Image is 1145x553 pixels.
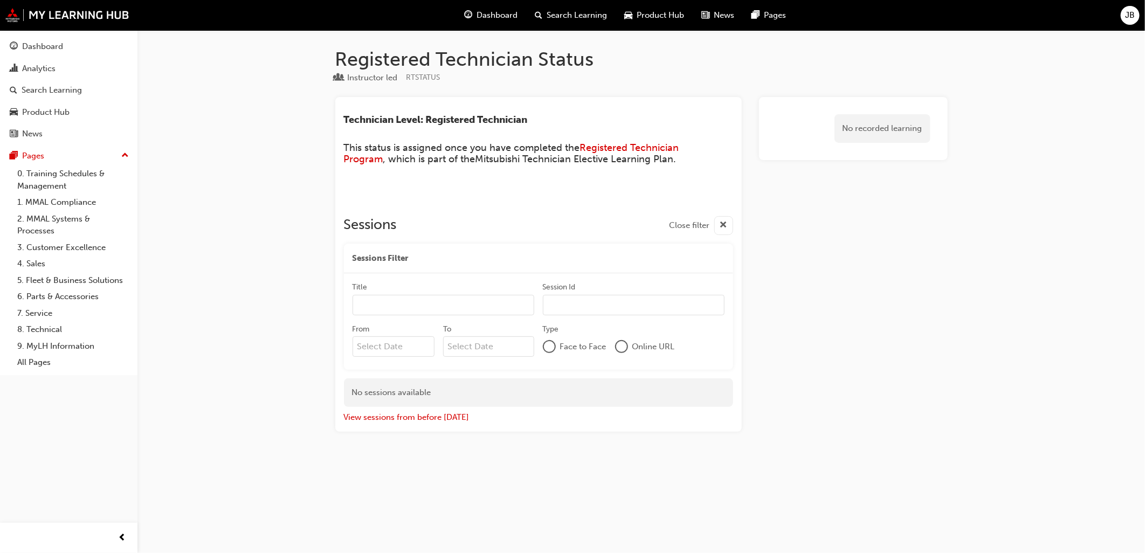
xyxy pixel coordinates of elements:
[834,114,930,143] div: No recorded learning
[10,86,17,95] span: search-icon
[13,305,133,322] a: 7. Service
[10,64,18,74] span: chart-icon
[4,80,133,100] a: Search Learning
[4,34,133,146] button: DashboardAnalyticsSearch LearningProduct HubNews
[720,219,728,232] span: cross-icon
[637,9,684,22] span: Product Hub
[121,149,129,163] span: up-icon
[475,153,677,165] span: Mitsubishi Technician Elective Learning Plan.
[4,146,133,166] button: Pages
[4,102,133,122] a: Product Hub
[4,37,133,57] a: Dashboard
[456,4,526,26] a: guage-iconDashboard
[22,106,70,119] div: Product Hub
[477,9,518,22] span: Dashboard
[13,194,133,211] a: 1. MMAL Compliance
[22,40,63,53] div: Dashboard
[335,71,398,85] div: Type
[543,282,576,293] div: Session Id
[344,142,580,154] span: This status is assigned once you have completed the
[616,4,693,26] a: car-iconProduct Hub
[526,4,616,26] a: search-iconSearch Learning
[119,531,127,545] span: prev-icon
[353,295,534,315] input: Title
[353,336,435,357] input: From
[13,338,133,355] a: 9. MyLH Information
[543,295,725,315] input: Session Id
[348,72,398,84] div: Instructor led
[335,47,948,71] h1: Registered Technician Status
[383,153,475,165] span: , which is part of the
[13,239,133,256] a: 3. Customer Excellence
[624,9,632,22] span: car-icon
[13,354,133,371] a: All Pages
[5,8,129,22] img: mmal
[443,324,451,335] div: To
[344,114,528,126] span: Technician Level: Registered Technician
[13,288,133,305] a: 6. Parts & Accessories
[13,211,133,239] a: 2. MMAL Systems & Processes
[344,216,397,235] h2: Sessions
[670,219,710,232] span: Close filter
[353,324,370,335] div: From
[406,73,440,82] span: Learning resource code
[764,9,786,22] span: Pages
[670,216,733,235] button: Close filter
[353,282,368,293] div: Title
[743,4,795,26] a: pages-iconPages
[535,9,542,22] span: search-icon
[335,73,343,83] span: learningResourceType_INSTRUCTOR_LED-icon
[344,411,470,424] button: View sessions from before [DATE]
[353,252,409,265] span: Sessions Filter
[13,255,133,272] a: 4. Sales
[13,321,133,338] a: 8. Technical
[22,128,43,140] div: News
[10,42,18,52] span: guage-icon
[751,9,760,22] span: pages-icon
[701,9,709,22] span: news-icon
[714,9,734,22] span: News
[1121,6,1140,25] button: JB
[344,142,682,165] a: Registered Technician Program
[13,272,133,289] a: 5. Fleet & Business Solutions
[443,336,534,357] input: To
[464,9,472,22] span: guage-icon
[4,59,133,79] a: Analytics
[13,165,133,194] a: 0. Training Schedules & Management
[543,324,559,335] div: Type
[4,124,133,144] a: News
[10,129,18,139] span: news-icon
[22,63,56,75] div: Analytics
[547,9,607,22] span: Search Learning
[10,151,18,161] span: pages-icon
[1126,9,1135,22] span: JB
[632,341,675,353] span: Online URL
[10,108,18,117] span: car-icon
[344,378,733,407] div: No sessions available
[22,84,82,96] div: Search Learning
[693,4,743,26] a: news-iconNews
[22,150,44,162] div: Pages
[560,341,606,353] span: Face to Face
